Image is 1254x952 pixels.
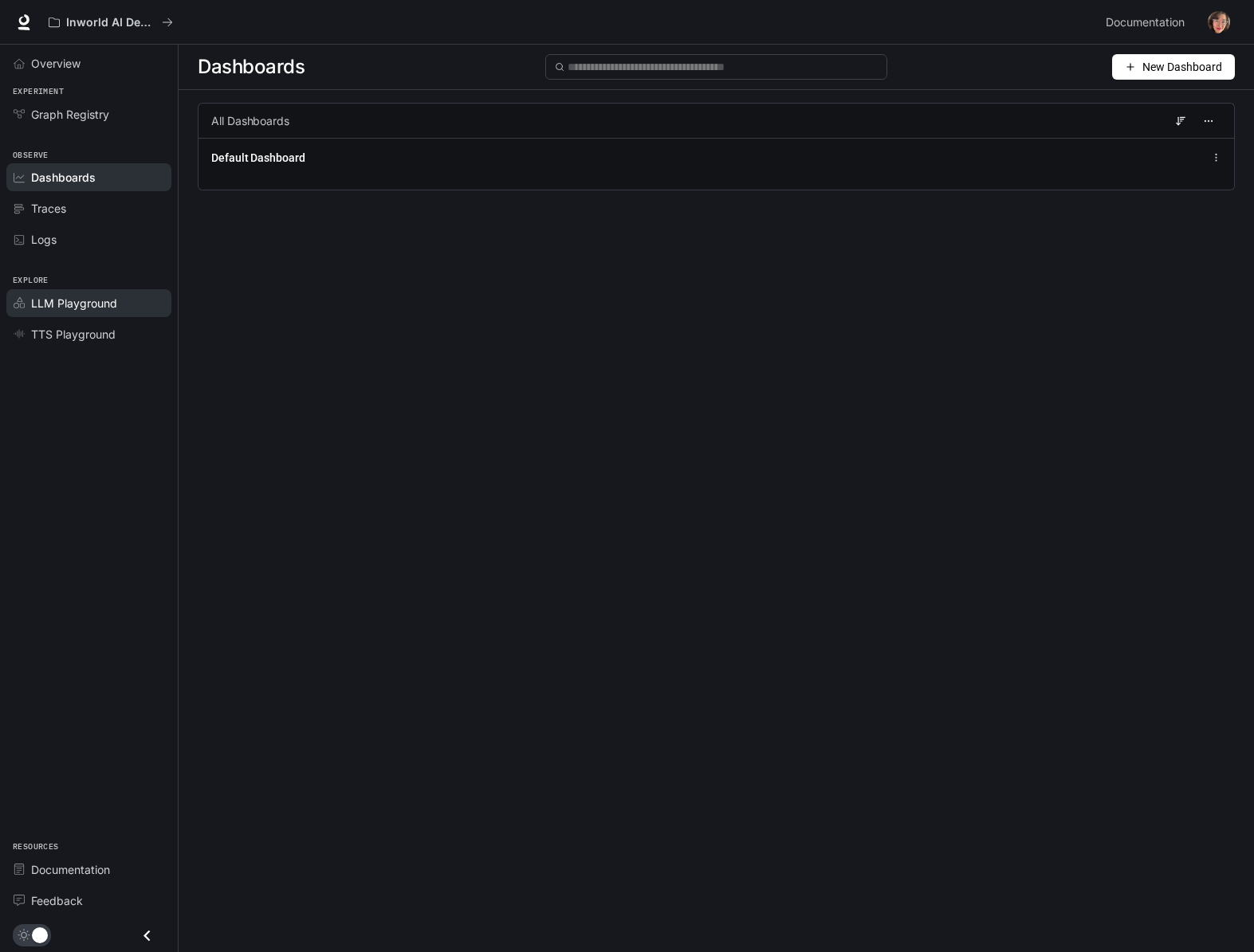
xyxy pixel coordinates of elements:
[198,51,305,83] span: Dashboards
[31,295,117,311] span: LLM Playground
[6,100,171,128] a: Graph Registry
[129,919,165,952] button: Close drawer
[211,113,289,129] span: All Dashboards
[31,55,81,72] span: Overview
[31,892,83,909] span: Feedback
[1203,6,1235,38] button: User avatar
[6,887,171,915] a: Feedback
[31,106,109,123] span: Graph Registry
[31,200,66,217] span: Traces
[32,926,48,943] span: Dark mode toggle
[1099,6,1197,38] a: Documentation
[6,289,171,317] a: LLM Playground
[6,163,171,191] a: Dashboards
[211,150,305,166] a: Default Dashboard
[1112,54,1235,80] button: New Dashboard
[6,225,171,253] a: Logs
[1106,13,1185,33] span: Documentation
[31,231,57,248] span: Logs
[1208,11,1230,33] img: User avatar
[66,16,155,29] p: Inworld AI Demos
[6,194,171,222] a: Traces
[31,861,110,878] span: Documentation
[41,6,180,38] button: All workspaces
[6,320,171,348] a: TTS Playground
[31,169,96,186] span: Dashboards
[1142,58,1222,76] span: New Dashboard
[6,856,171,883] a: Documentation
[31,326,116,343] span: TTS Playground
[6,49,171,77] a: Overview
